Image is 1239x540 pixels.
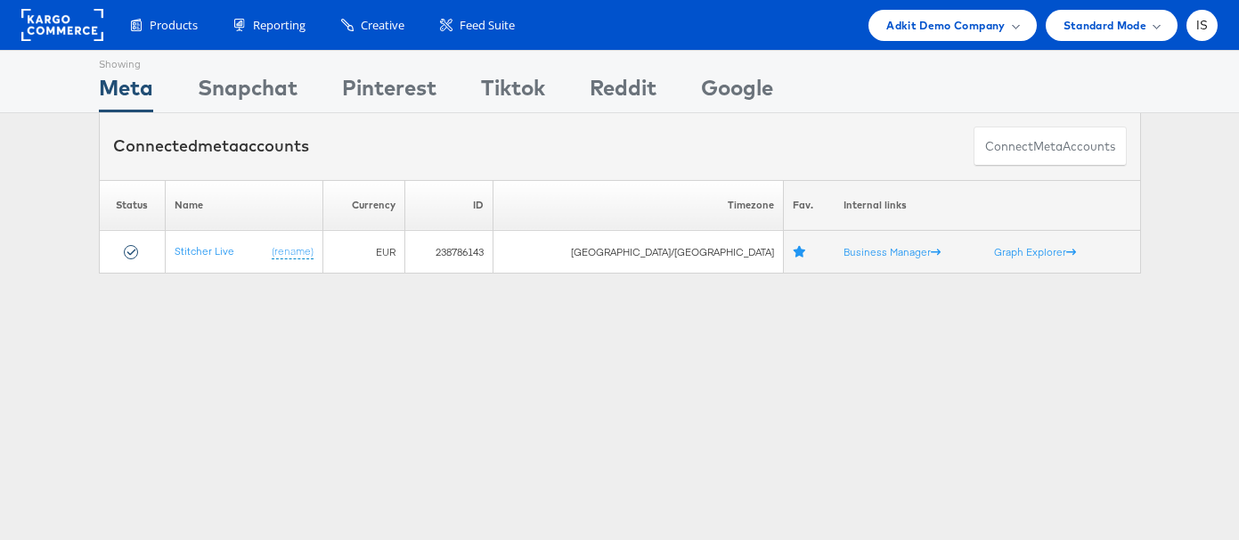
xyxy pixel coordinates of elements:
a: (rename) [272,244,314,259]
div: Meta [99,72,153,112]
div: Showing [99,51,153,72]
span: meta [198,135,239,156]
div: Snapchat [198,72,298,112]
td: [GEOGRAPHIC_DATA]/[GEOGRAPHIC_DATA] [493,231,784,274]
th: Currency [323,180,405,231]
th: Name [166,180,323,231]
span: IS [1196,20,1209,31]
a: Business Manager [844,245,941,258]
th: ID [405,180,493,231]
button: ConnectmetaAccounts [974,127,1127,167]
td: 238786143 [405,231,493,274]
span: Products [150,17,198,34]
div: Tiktok [481,72,545,112]
a: Graph Explorer [994,245,1076,258]
span: Creative [361,17,404,34]
div: Reddit [590,72,656,112]
span: meta [1033,138,1063,155]
th: Status [99,180,166,231]
span: Reporting [253,17,306,34]
span: Adkit Demo Company [886,16,1005,35]
span: Standard Mode [1064,16,1146,35]
div: Google [701,72,773,112]
div: Connected accounts [113,135,309,158]
a: Stitcher Live [175,244,234,258]
th: Timezone [493,180,784,231]
span: Feed Suite [460,17,515,34]
div: Pinterest [342,72,436,112]
td: EUR [323,231,405,274]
